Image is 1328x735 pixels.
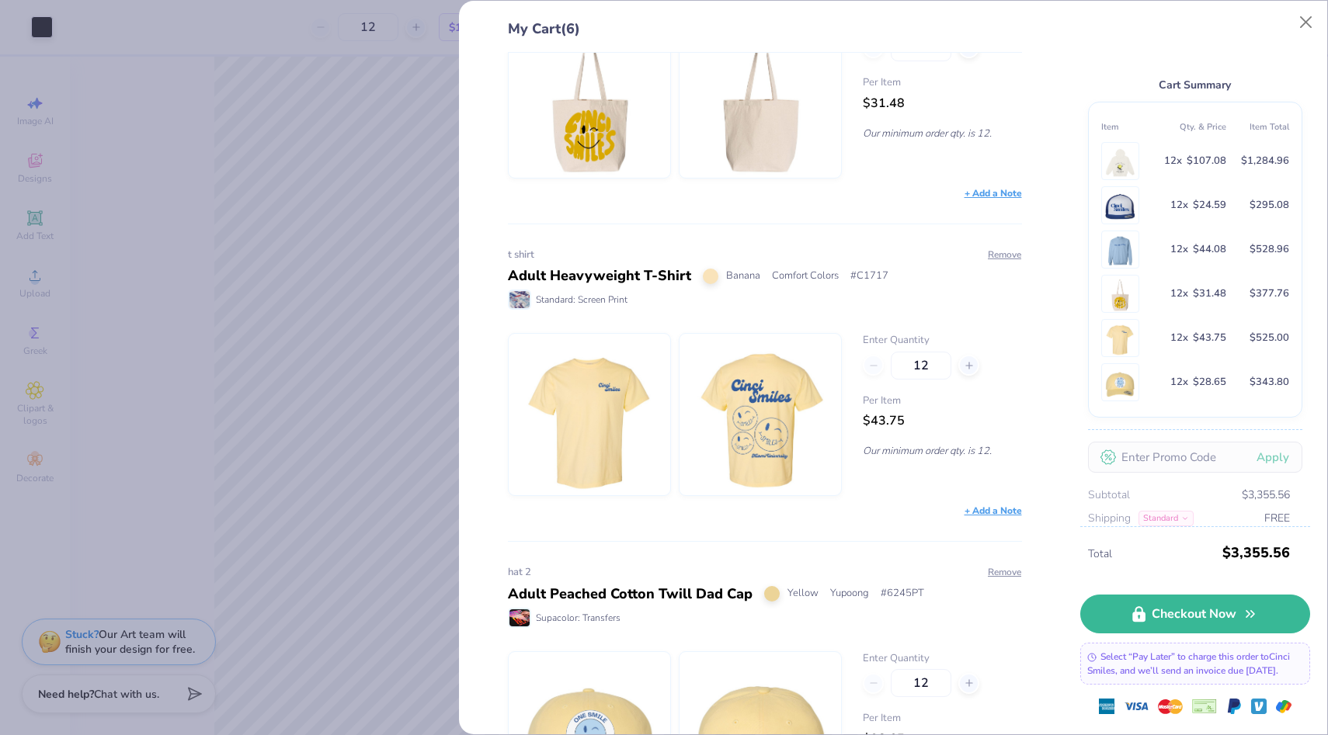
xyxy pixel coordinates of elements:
img: Supacolor: Transfers [509,609,530,626]
th: Qty. & Price [1163,115,1226,139]
img: Venmo [1251,699,1267,714]
span: Banana [726,269,760,284]
span: 12 x [1170,329,1188,347]
button: Close [1291,8,1321,37]
img: Paypal [1226,699,1242,714]
div: Standard [1139,511,1194,526]
th: Item Total [1226,115,1289,139]
input: – – [891,352,951,380]
span: $31.48 [1193,285,1226,303]
span: # 6245PT [881,586,924,602]
img: Comfort Colors C1717 [1105,320,1135,356]
button: Remove [987,248,1022,262]
span: $24.59 [1193,196,1226,214]
span: $43.75 [1193,329,1226,347]
span: Standard: Screen Print [536,293,627,307]
span: $44.08 [1193,241,1226,258]
img: Comfort Colors C1717 [523,334,656,495]
span: Comfort Colors [772,269,839,284]
span: Per Item [863,394,1021,409]
p: Our minimum order qty. is 12. [863,127,1021,140]
span: Yupoong [830,586,869,602]
span: $3,355.56 [1222,539,1290,567]
input: Enter Promo Code [1088,442,1302,473]
img: visa [1124,694,1149,719]
div: + Add a Note [965,186,1022,200]
img: Liberty Bags 8866 [1105,276,1135,312]
input: – – [891,669,951,697]
span: 12 x [1170,285,1188,303]
img: express [1099,699,1114,714]
span: Total [1088,546,1218,563]
img: Liberty Bags 8866 [694,16,827,178]
span: 12 x [1170,196,1188,214]
span: Per Item [863,711,1021,726]
span: $28.65 [1193,373,1226,391]
span: $343.80 [1250,373,1289,391]
div: + Add a Note [965,504,1022,518]
span: $377.76 [1250,285,1289,303]
label: Enter Quantity [863,333,1021,348]
th: Item [1101,115,1164,139]
span: $31.48 [863,95,905,112]
span: $107.08 [1187,152,1226,170]
img: Liberty Bags 8866 [523,16,656,178]
p: Our minimum order qty. is 12. [863,444,1021,458]
div: My Cart (6) [508,19,1022,53]
img: Comfort Colors C1717 [694,334,827,495]
img: Standard: Screen Print [509,291,530,308]
img: Gildan G180 [1105,231,1135,268]
a: Checkout Now [1080,595,1310,633]
img: LA Apparel HF09GD [1105,143,1135,179]
span: $3,355.56 [1242,487,1290,504]
span: $528.96 [1250,241,1289,258]
img: master-card [1158,694,1183,719]
img: cheque [1192,699,1217,714]
img: GPay [1276,699,1291,714]
div: Adult Heavyweight T-Shirt [508,265,691,286]
span: 12 x [1164,152,1182,170]
div: Cart Summary [1088,76,1302,94]
div: Adult Peached Cotton Twill Dad Cap [508,584,753,605]
button: Remove [987,565,1022,579]
div: t shirt [508,248,1022,263]
div: hat 2 [508,565,1022,581]
span: Subtotal [1088,487,1130,504]
span: $1,284.96 [1241,152,1289,170]
img: Yupoong 6245PT [1105,364,1135,400]
span: 12 x [1170,241,1188,258]
span: FREE [1264,510,1290,527]
label: Enter Quantity [863,651,1021,667]
span: Per Item [863,75,1021,91]
img: Yupoong 6006W [1105,187,1135,224]
span: Supacolor: Transfers [536,611,621,625]
div: Select “Pay Later” to charge this order to Cinci Smiles , and we’ll send an invoice due [DATE]. [1080,643,1310,685]
span: $295.08 [1250,196,1289,214]
span: # C1717 [850,269,888,284]
span: $43.75 [863,412,905,429]
span: Shipping [1088,510,1131,527]
span: $525.00 [1250,329,1289,347]
span: Yellow [787,586,819,602]
span: 12 x [1170,373,1188,391]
